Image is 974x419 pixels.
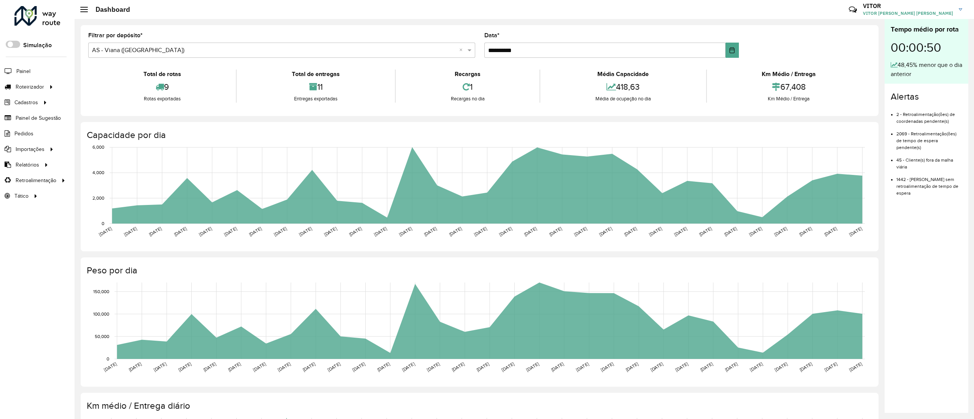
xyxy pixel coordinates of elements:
text: [DATE] [153,361,167,372]
div: Total de entregas [239,70,393,79]
h2: Dashboard [88,5,130,14]
li: 1442 - [PERSON_NAME] sem retroalimentação de tempo de espera [896,170,962,197]
text: [DATE] [699,361,714,372]
text: [DATE] [625,361,639,372]
div: 418,63 [542,79,704,95]
text: [DATE] [202,361,217,372]
div: 11 [239,79,393,95]
text: [DATE] [498,226,513,237]
h4: Km médio / Entrega diário [87,400,871,411]
text: [DATE] [648,226,663,237]
text: [DATE] [848,361,863,372]
text: [DATE] [373,226,388,237]
div: Críticas? Dúvidas? Elogios? Sugestões? Entre em contato conosco! [758,2,837,23]
text: [DATE] [348,226,363,237]
text: [DATE] [798,226,813,237]
text: [DATE] [748,226,763,237]
div: Entregas exportadas [239,95,393,103]
span: Retroalimentação [16,176,56,184]
text: [DATE] [501,361,515,372]
span: Roteirizador [16,83,44,91]
text: [DATE] [302,361,316,372]
text: [DATE] [398,226,413,237]
div: Recargas [398,70,538,79]
text: [DATE] [773,226,788,237]
text: [DATE] [724,361,738,372]
text: [DATE] [103,361,118,372]
text: [DATE] [451,361,465,372]
text: 0 [102,221,104,226]
text: [DATE] [198,226,213,237]
div: Km Médio / Entrega [709,95,869,103]
div: 9 [90,79,234,95]
text: 100,000 [93,311,109,316]
div: Recargas no dia [398,95,538,103]
span: Cadastros [14,98,38,106]
span: VITOR [PERSON_NAME] [PERSON_NAME] [863,10,953,17]
div: Média de ocupação no dia [542,95,704,103]
text: 50,000 [95,334,109,339]
text: [DATE] [178,361,192,372]
div: Tempo médio por rota [891,24,962,35]
a: Contato Rápido [845,2,861,18]
text: [DATE] [749,361,764,372]
span: Clear all [459,46,466,55]
label: Data [484,31,500,40]
text: [DATE] [173,226,188,237]
text: [DATE] [600,361,614,372]
text: [DATE] [525,361,540,372]
label: Simulação [23,41,52,50]
text: [DATE] [123,226,138,237]
text: [DATE] [476,361,490,372]
text: 4,000 [92,170,104,175]
text: [DATE] [252,361,267,372]
text: [DATE] [273,226,288,237]
text: [DATE] [352,361,366,372]
text: [DATE] [575,361,590,372]
text: [DATE] [426,361,441,372]
text: [DATE] [248,226,263,237]
span: Importações [16,145,45,153]
span: Pedidos [14,130,33,138]
span: Relatórios [16,161,39,169]
text: [DATE] [227,361,242,372]
span: Painel de Sugestão [16,114,61,122]
text: [DATE] [401,361,415,372]
text: [DATE] [698,226,713,237]
text: 0 [107,356,109,361]
span: Painel [16,67,30,75]
li: 45 - Cliente(s) fora da malha viária [896,151,962,170]
div: Rotas exportadas [90,95,234,103]
label: Filtrar por depósito [88,31,143,40]
text: [DATE] [128,361,142,372]
span: Tático [14,192,29,200]
div: 67,408 [709,79,869,95]
text: 150,000 [93,289,109,294]
text: [DATE] [376,361,391,372]
text: 6,000 [92,145,104,150]
text: [DATE] [823,361,838,372]
div: 48,45% menor que o dia anterior [891,60,962,79]
text: [DATE] [799,361,813,372]
div: 1 [398,79,538,95]
li: 2 - Retroalimentação(ões) de coordenadas pendente(s) [896,105,962,125]
text: [DATE] [649,361,664,372]
text: [DATE] [298,226,313,237]
text: [DATE] [148,226,162,237]
div: Média Capacidade [542,70,704,79]
text: [DATE] [550,361,565,372]
text: [DATE] [548,226,563,237]
text: [DATE] [523,226,538,237]
text: [DATE] [573,226,588,237]
text: [DATE] [774,361,788,372]
text: [DATE] [277,361,291,372]
h3: VITOR [863,2,953,10]
div: 00:00:50 [891,35,962,60]
h4: Alertas [891,91,962,102]
li: 2069 - Retroalimentação(ões) de tempo de espera pendente(s) [896,125,962,151]
div: Total de rotas [90,70,234,79]
div: Km Médio / Entrega [709,70,869,79]
text: [DATE] [323,226,337,237]
text: [DATE] [423,226,438,237]
text: 2,000 [92,195,104,200]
